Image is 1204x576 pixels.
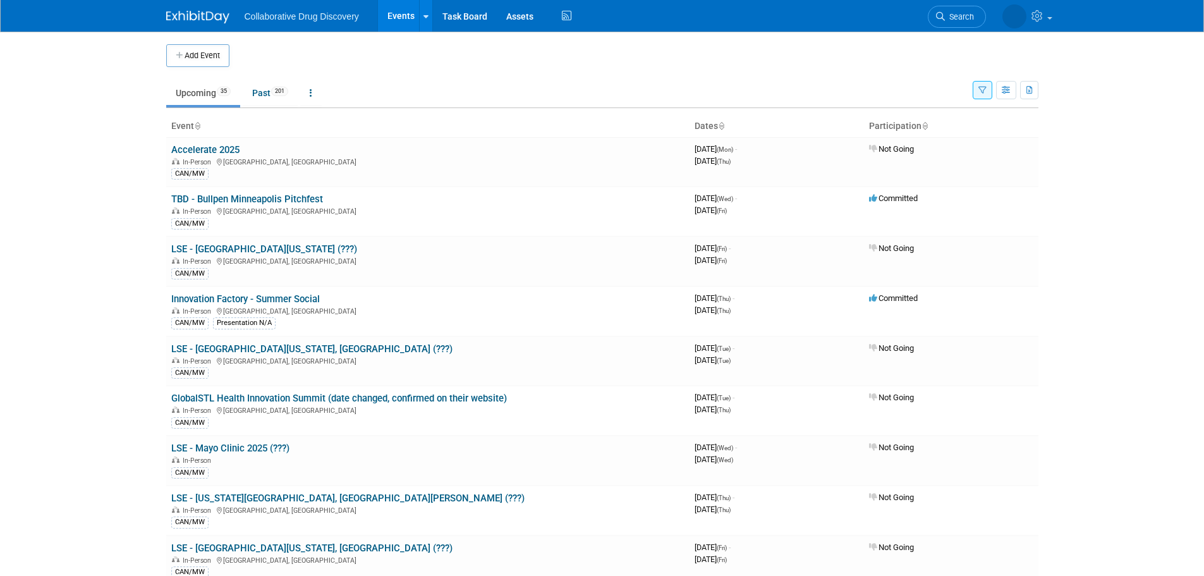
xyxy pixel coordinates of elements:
[695,343,734,353] span: [DATE]
[243,81,298,105] a: Past201
[172,556,179,563] img: In-Person Event
[695,205,727,215] span: [DATE]
[695,255,727,265] span: [DATE]
[695,193,737,203] span: [DATE]
[729,243,731,253] span: -
[695,293,734,303] span: [DATE]
[869,393,914,402] span: Not Going
[166,81,240,105] a: Upcoming35
[183,257,215,266] span: In-Person
[172,407,179,413] img: In-Person Event
[869,343,914,353] span: Not Going
[690,116,864,137] th: Dates
[183,307,215,316] span: In-Person
[171,443,289,454] a: LSE - Mayo Clinic 2025 (???)
[717,195,733,202] span: (Wed)
[717,407,731,414] span: (Thu)
[171,367,209,379] div: CAN/MW
[735,144,737,154] span: -
[171,393,507,404] a: GlobalSTL Health Innovation Summit (date changed, confirmed on their website)
[171,467,209,479] div: CAN/MW
[171,156,684,166] div: [GEOGRAPHIC_DATA], [GEOGRAPHIC_DATA]
[183,207,215,216] span: In-Person
[171,144,240,156] a: Accelerate 2025
[172,357,179,364] img: In-Person Event
[171,305,684,316] div: [GEOGRAPHIC_DATA], [GEOGRAPHIC_DATA]
[869,542,914,552] span: Not Going
[171,293,320,305] a: Innovation Factory - Summer Social
[171,168,209,180] div: CAN/MW
[869,243,914,253] span: Not Going
[166,116,690,137] th: Event
[183,556,215,565] span: In-Person
[171,405,684,415] div: [GEOGRAPHIC_DATA], [GEOGRAPHIC_DATA]
[717,146,733,153] span: (Mon)
[172,506,179,513] img: In-Person Event
[869,493,914,502] span: Not Going
[717,158,731,165] span: (Thu)
[921,121,928,131] a: Sort by Participation Type
[171,268,209,279] div: CAN/MW
[213,317,276,329] div: Presentation N/A
[718,121,724,131] a: Sort by Start Date
[695,156,731,166] span: [DATE]
[717,457,733,463] span: (Wed)
[717,506,731,513] span: (Thu)
[183,158,215,166] span: In-Person
[695,355,731,365] span: [DATE]
[183,407,215,415] span: In-Person
[171,493,525,504] a: LSE - [US_STATE][GEOGRAPHIC_DATA], [GEOGRAPHIC_DATA][PERSON_NAME] (???)
[717,556,727,563] span: (Fri)
[183,457,215,465] span: In-Person
[171,343,453,355] a: LSE - [GEOGRAPHIC_DATA][US_STATE], [GEOGRAPHIC_DATA] (???)
[735,193,737,203] span: -
[869,144,914,154] span: Not Going
[171,417,209,429] div: CAN/MW
[183,506,215,515] span: In-Person
[717,245,727,252] span: (Fri)
[869,443,914,452] span: Not Going
[171,193,323,205] a: TBD - Bullpen Minneapolis Pitchfest
[733,393,734,402] span: -
[695,393,734,402] span: [DATE]
[717,257,727,264] span: (Fri)
[695,243,731,253] span: [DATE]
[271,87,288,96] span: 201
[171,317,209,329] div: CAN/MW
[172,307,179,314] img: In-Person Event
[172,457,179,463] img: In-Person Event
[695,405,731,414] span: [DATE]
[183,357,215,365] span: In-Person
[733,343,734,353] span: -
[172,257,179,264] img: In-Person Event
[733,293,734,303] span: -
[695,505,731,514] span: [DATE]
[172,207,179,214] img: In-Person Event
[945,12,974,21] span: Search
[1002,4,1026,28] img: Juan Gijzelaar
[171,205,684,216] div: [GEOGRAPHIC_DATA], [GEOGRAPHIC_DATA]
[245,11,359,21] span: Collaborative Drug Discovery
[864,116,1038,137] th: Participation
[928,6,986,28] a: Search
[695,144,737,154] span: [DATE]
[729,542,731,552] span: -
[171,542,453,554] a: LSE - [GEOGRAPHIC_DATA][US_STATE], [GEOGRAPHIC_DATA] (???)
[695,443,737,452] span: [DATE]
[717,345,731,352] span: (Tue)
[717,544,727,551] span: (Fri)
[171,218,209,230] div: CAN/MW
[695,555,727,564] span: [DATE]
[171,555,684,565] div: [GEOGRAPHIC_DATA], [GEOGRAPHIC_DATA]
[166,11,229,23] img: ExhibitDay
[171,255,684,266] div: [GEOGRAPHIC_DATA], [GEOGRAPHIC_DATA]
[717,307,731,314] span: (Thu)
[172,158,179,164] img: In-Person Event
[733,493,734,502] span: -
[695,455,733,464] span: [DATE]
[194,121,200,131] a: Sort by Event Name
[695,542,731,552] span: [DATE]
[717,357,731,364] span: (Tue)
[695,305,731,315] span: [DATE]
[717,207,727,214] span: (Fri)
